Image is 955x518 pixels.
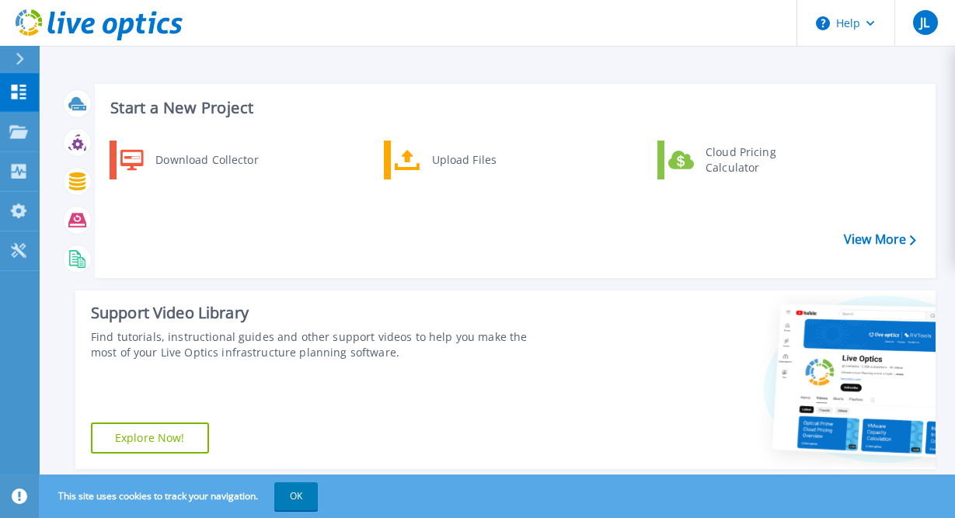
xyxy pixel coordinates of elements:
[110,141,269,179] a: Download Collector
[91,303,538,323] div: Support Video Library
[43,482,318,510] span: This site uses cookies to track your navigation.
[91,422,209,454] a: Explore Now!
[274,482,318,510] button: OK
[844,232,916,247] a: View More
[698,144,813,176] div: Cloud Pricing Calculator
[424,144,539,176] div: Upload Files
[148,144,265,176] div: Download Collector
[91,329,538,360] div: Find tutorials, instructional guides and other support videos to help you make the most of your L...
[110,99,915,116] h3: Start a New Project
[384,141,543,179] a: Upload Files
[920,16,929,29] span: JL
[657,141,817,179] a: Cloud Pricing Calculator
